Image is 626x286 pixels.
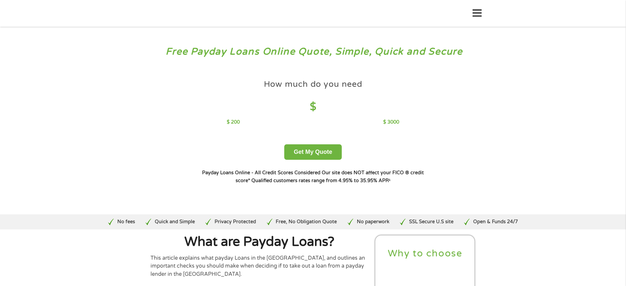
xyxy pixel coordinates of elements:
[117,218,135,226] p: No fees
[151,254,369,278] p: This article explains what payday Loans in the [GEOGRAPHIC_DATA], and outlines an important check...
[151,235,369,249] h1: What are Payday Loans?
[276,218,337,226] p: Free, No Obligation Quote
[264,79,362,90] h4: How much do you need
[383,119,399,126] p: $ 3000
[236,170,424,183] strong: Our site does NOT affect your FICO ® credit score*
[227,100,399,114] h4: $
[215,218,256,226] p: Privacy Protected
[381,248,470,260] h2: Why to choose
[251,178,390,183] strong: Qualified customers rates range from 4.95% to 35.95% APR¹
[155,218,195,226] p: Quick and Simple
[473,218,518,226] p: Open & Funds 24/7
[284,144,342,160] button: Get My Quote
[19,46,607,58] h3: Free Payday Loans Online Quote, Simple, Quick and Secure
[202,170,320,176] strong: Payday Loans Online - All Credit Scores Considered
[227,119,240,126] p: $ 200
[357,218,389,226] p: No paperwork
[409,218,453,226] p: SSL Secure U.S site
